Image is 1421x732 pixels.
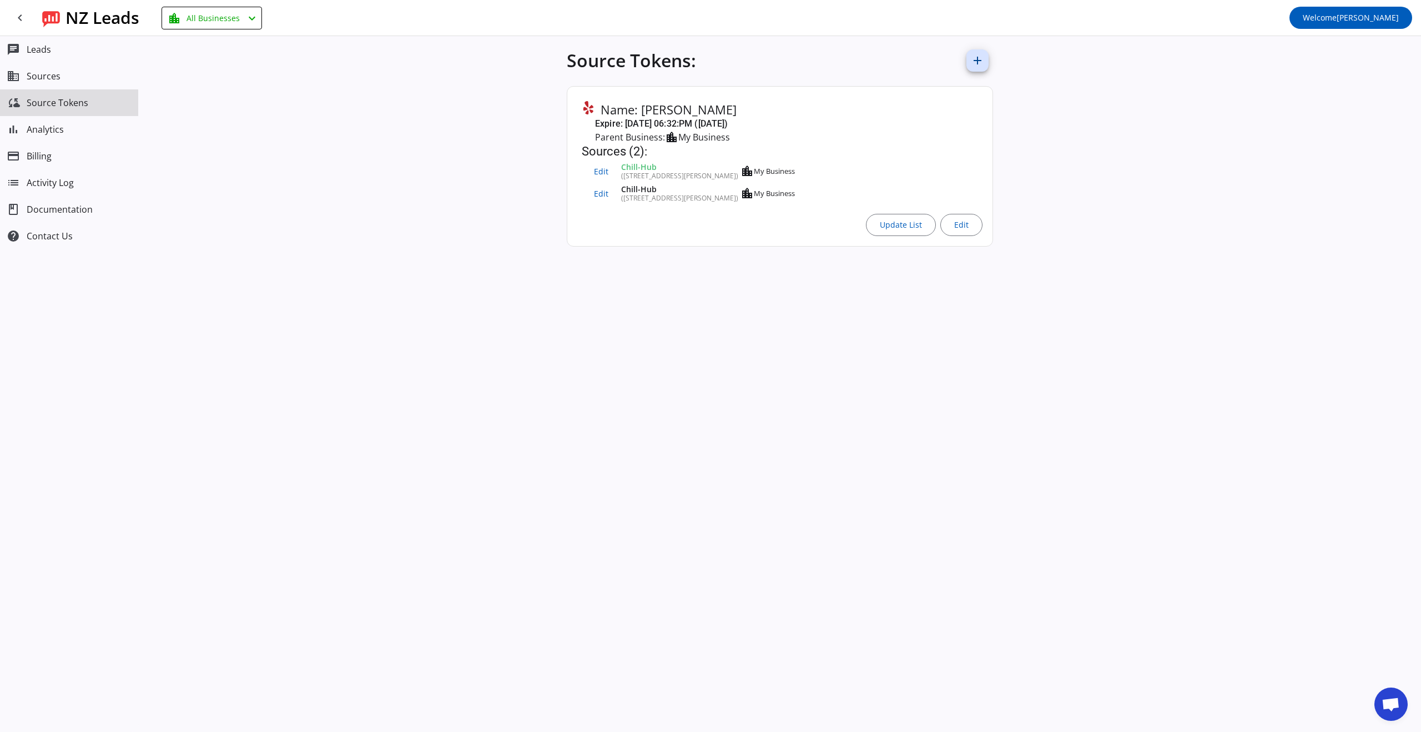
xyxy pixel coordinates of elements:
[13,11,27,24] mat-icon: chevron_left
[595,131,665,144] span: Parent Business:
[7,96,20,109] mat-icon: cloud_sync
[7,149,20,163] mat-icon: payment
[7,203,20,216] span: book
[740,187,754,200] mat-icon: location_city
[27,44,51,54] span: Leads
[740,164,754,178] mat-icon: location_city
[42,8,60,27] img: logo
[754,168,795,175] div: My Business
[7,43,20,56] mat-icon: chat
[621,172,738,179] div: ([STREET_ADDRESS][PERSON_NAME])
[27,98,88,108] span: Source Tokens
[27,124,64,134] span: Analytics
[27,178,74,188] span: Activity Log
[27,231,73,241] span: Contact Us
[65,10,139,26] div: NZ Leads
[567,51,696,71] h1: Source Tokens:
[954,220,969,229] span: Edit
[168,12,181,25] mat-icon: location_city
[678,131,730,144] div: My Business
[621,185,738,194] div: Chill-Hub
[7,176,20,189] mat-icon: list
[187,11,240,26] span: All Businesses
[1303,12,1337,23] span: Welcome
[7,229,20,243] mat-icon: help
[1303,10,1399,26] span: [PERSON_NAME]
[582,144,797,159] mat-card-title: Sources (2):
[7,69,20,83] mat-icon: business
[594,168,608,175] span: Edit
[582,117,797,131] mat-card-subtitle: Expire: [DATE] 06:32:PM ([DATE])
[940,214,982,236] button: Edit
[1374,688,1408,721] a: Open chat
[162,7,262,29] button: All Businesses
[27,71,61,81] span: Sources
[971,54,984,67] mat-icon: add
[601,102,737,117] span: Name: [PERSON_NAME]
[27,151,52,161] span: Billing
[866,214,936,236] button: Update List
[583,161,619,181] button: Edit
[27,204,93,214] span: Documentation
[621,163,738,172] div: Chill-Hub
[7,123,20,136] mat-icon: bar_chart
[665,131,678,144] mat-icon: location_city
[754,190,795,197] div: My Business
[245,12,259,25] mat-icon: chevron_left
[1289,7,1412,29] button: Welcome[PERSON_NAME]
[880,220,922,229] span: Update List
[594,190,608,197] span: Edit
[583,183,619,203] button: Edit
[621,194,738,202] div: ([STREET_ADDRESS][PERSON_NAME])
